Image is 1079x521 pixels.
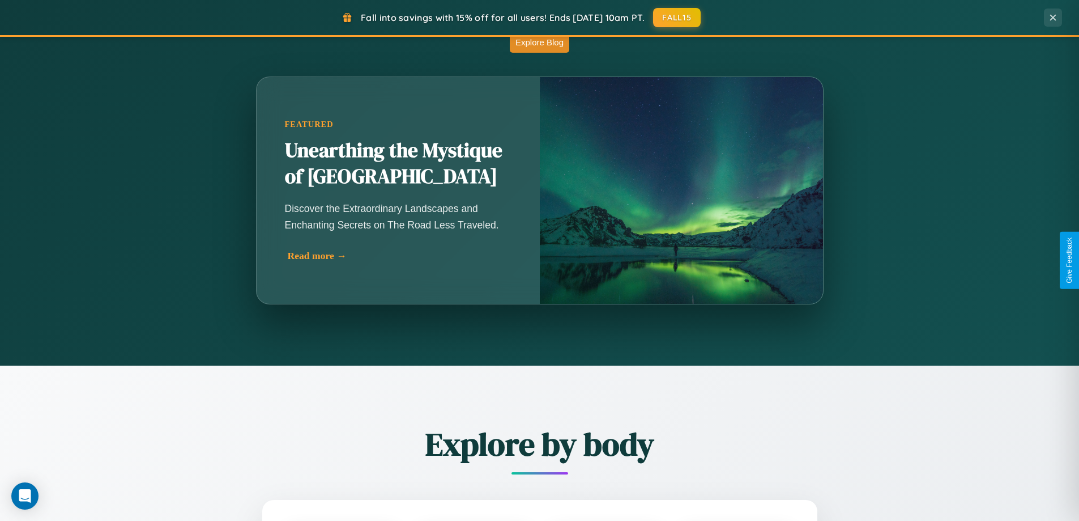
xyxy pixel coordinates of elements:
h2: Unearthing the Mystique of [GEOGRAPHIC_DATA] [285,138,511,190]
div: Featured [285,120,511,129]
div: Open Intercom Messenger [11,482,39,510]
button: Explore Blog [510,32,569,53]
button: FALL15 [653,8,701,27]
span: Fall into savings with 15% off for all users! Ends [DATE] 10am PT. [361,12,645,23]
h2: Explore by body [200,422,880,466]
p: Discover the Extraordinary Landscapes and Enchanting Secrets on The Road Less Traveled. [285,201,511,232]
div: Read more → [288,250,514,262]
div: Give Feedback [1065,238,1073,283]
